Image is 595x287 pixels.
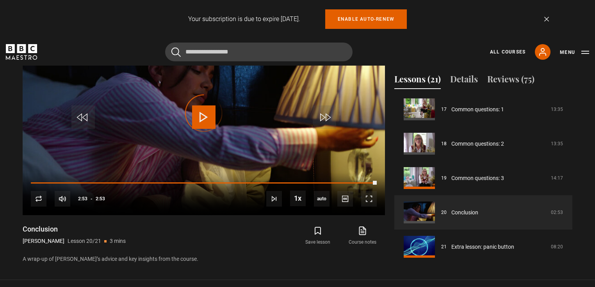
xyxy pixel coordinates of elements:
span: 2:53 [78,192,87,206]
input: Search [165,43,353,61]
button: Reviews (75) [487,73,534,89]
button: Lessons (21) [394,73,441,89]
a: Common questions: 2 [451,140,504,148]
p: 3 mins [110,237,126,245]
button: Fullscreen [361,191,377,207]
span: auto [314,191,330,207]
video-js: Video Player [23,11,385,215]
button: Playback Rate [290,191,306,206]
div: Progress Bar [31,182,377,184]
a: Extra lesson: panic button [451,243,514,251]
a: Conclusion [451,209,478,217]
h1: Conclusion [23,225,126,234]
button: Toggle navigation [560,48,589,56]
span: 2:53 [96,192,105,206]
button: Submit the search query [171,47,181,57]
p: [PERSON_NAME] [23,237,64,245]
p: Lesson 20/21 [68,237,101,245]
p: Your subscription is due to expire [DATE]. [188,14,300,24]
p: A wrap-up of [PERSON_NAME]’s advice and key insights from the course. [23,255,385,263]
button: Save lesson [296,225,340,247]
a: Common questions: 1 [451,105,504,114]
a: All Courses [490,48,526,55]
span: - [91,196,93,201]
svg: BBC Maestro [6,44,37,60]
div: Current quality: 1080p [314,191,330,207]
button: Details [450,73,478,89]
a: Common questions: 3 [451,174,504,182]
button: Next Lesson [266,191,282,207]
button: Mute [55,191,70,207]
a: Course notes [340,225,385,247]
button: Replay [31,191,46,207]
a: Enable auto-renew [325,9,407,29]
button: Captions [337,191,353,207]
